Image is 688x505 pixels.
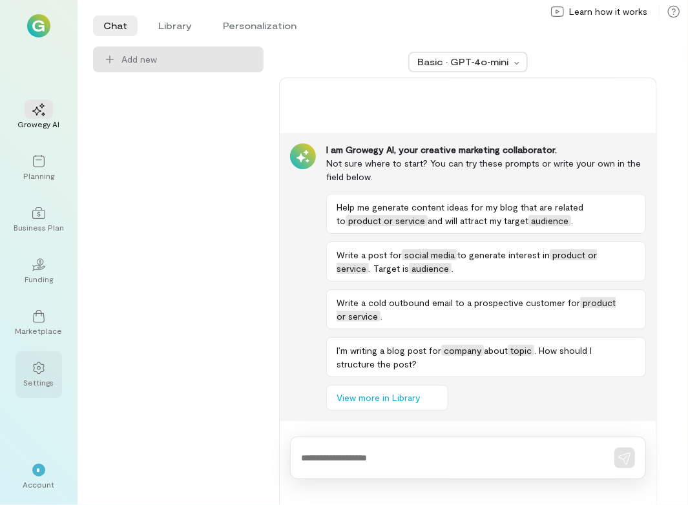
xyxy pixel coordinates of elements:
a: Business Plan [16,196,62,243]
li: Personalization [213,15,307,36]
span: audience [528,215,571,226]
span: . [571,215,573,226]
a: Marketplace [16,300,62,346]
span: about [484,345,508,356]
button: View more in Library [326,385,448,411]
span: to generate interest in [457,249,550,260]
span: . [452,263,453,274]
div: Growegy AI [18,119,60,129]
span: Write a post for [337,249,402,260]
div: *Account [16,453,62,500]
span: and will attract my target [428,215,528,226]
span: social media [402,249,457,260]
span: . [380,311,382,322]
span: I’m writing a blog post for [337,345,441,356]
button: Write a cold outbound email to a prospective customer forproduct or service. [326,289,646,329]
a: Growegy AI [16,93,62,139]
span: audience [409,263,452,274]
div: Not sure where to start? You can try these prompts or write your own in the field below. [326,156,646,183]
button: Help me generate content ideas for my blog that are related toproduct or serviceand will attract ... [326,194,646,234]
span: topic [508,345,534,356]
span: Learn how it works [569,5,647,18]
span: Add new [121,53,253,66]
span: product or service [346,215,428,226]
div: Business Plan [14,222,64,232]
div: Marketplace [16,325,63,336]
div: Account [23,479,55,490]
button: Write a post forsocial mediato generate interest inproduct or service. Target isaudience. [326,242,646,282]
li: Library [148,15,202,36]
button: I’m writing a blog post forcompanyabouttopic. How should I structure the post? [326,337,646,377]
div: Settings [24,377,54,387]
a: Planning [16,145,62,191]
a: Funding [16,248,62,294]
div: I am Growegy AI, your creative marketing collaborator. [326,143,646,156]
span: Help me generate content ideas for my blog that are related to [337,201,583,226]
div: Planning [23,170,54,181]
div: Basic · GPT‑4o‑mini [417,56,510,68]
a: Settings [16,351,62,398]
span: Write a cold outbound email to a prospective customer for [337,297,580,308]
span: company [441,345,484,356]
span: View more in Library [337,391,420,404]
div: Funding [25,274,53,284]
li: Chat [93,15,138,36]
span: . Target is [369,263,409,274]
